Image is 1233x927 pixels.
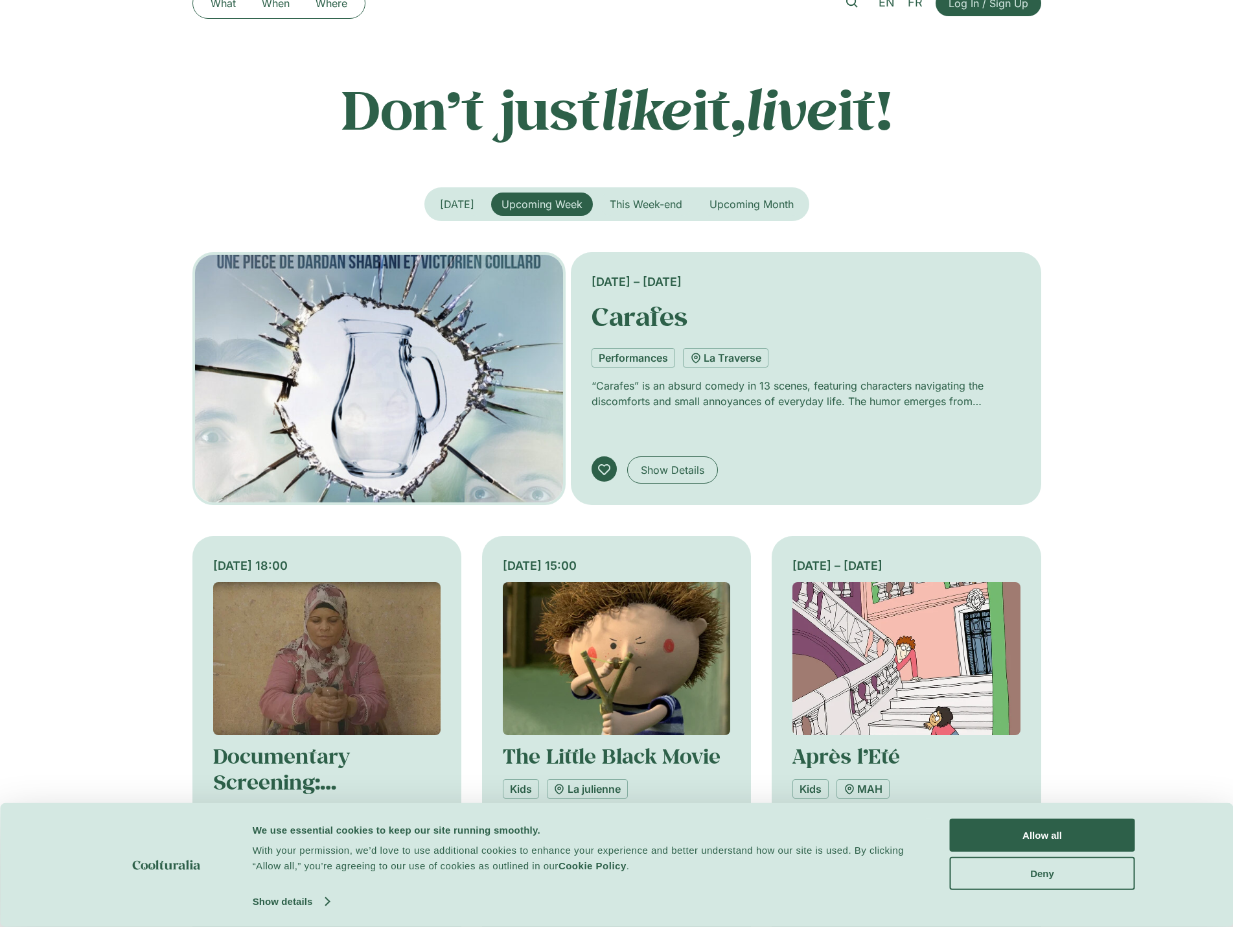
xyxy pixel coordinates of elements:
[592,299,687,333] a: Carafes
[213,582,441,735] img: Coolturalia - Projection du documentaire: Heureux qui comme Tounès
[213,557,441,574] div: [DATE] 18:00
[592,348,675,368] a: Performances
[503,779,539,799] a: Kids
[503,557,730,574] div: [DATE] 15:00
[503,582,730,735] img: Coolturalia - Le Petit Black Movie (dès 4 ans)
[601,73,693,145] em: like
[627,456,718,484] a: Show Details
[641,462,704,478] span: Show Details
[253,892,329,911] a: Show details
[792,557,1020,574] div: [DATE] – [DATE]
[792,742,900,769] a: Après l’Eté
[440,198,474,211] span: [DATE]
[836,779,890,799] a: MAH
[709,198,794,211] span: Upcoming Month
[559,860,627,871] a: Cookie Policy
[592,273,1020,290] div: [DATE] – [DATE]
[592,378,1020,409] p: “Carafes” is an absurd comedy in 13 scenes, featuring characters navigating the discomforts and s...
[253,845,905,871] span: With your permission, we’d love to use additional cookies to enhance your experience and better u...
[547,779,628,799] a: La julienne
[950,856,1135,889] button: Deny
[610,198,682,211] span: This Week-end
[792,779,829,799] a: Kids
[253,822,921,838] div: We use essential cookies to keep our site running smoothly.
[950,819,1135,852] button: Allow all
[192,76,1041,141] p: Don’t just it, it!
[792,582,1020,735] img: Coolturalia - Après l'été
[627,860,630,871] span: .
[501,198,582,211] span: Upcoming Week
[132,860,200,870] img: logo
[683,348,768,368] a: La Traverse
[503,742,720,769] a: The Little Black Movie
[746,73,838,145] em: live
[213,742,414,848] a: Documentary Screening: [PERSON_NAME] qui comme Tounès
[192,252,566,505] img: Coolturalia - Carafes - Comédie absurde sur la gêne et le malaise du quotidien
